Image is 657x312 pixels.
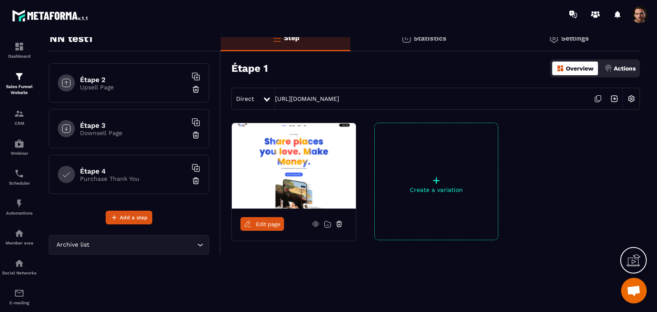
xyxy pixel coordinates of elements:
a: schedulerschedulerScheduler [2,162,36,192]
h6: Étape 2 [80,76,187,84]
a: formationformationDashboard [2,35,36,65]
img: bars-o.4a397970.svg [272,33,282,43]
span: Edit page [256,221,281,227]
img: setting-w.858f3a88.svg [623,91,639,107]
p: Automations [2,211,36,215]
button: Add a step [106,211,152,224]
img: image [232,123,356,209]
h6: Étape 3 [80,121,187,130]
span: Add a step [120,213,148,222]
img: formation [14,109,24,119]
p: Social Networks [2,271,36,275]
img: stats.20deebd0.svg [401,33,411,44]
p: + [375,174,498,186]
img: automations [14,138,24,149]
div: Search for option [49,235,209,255]
img: actions.d6e523a2.png [604,65,612,72]
img: logo [12,8,89,23]
img: dashboard-orange.40269519.svg [556,65,564,72]
p: Scheduler [2,181,36,185]
img: social-network [14,258,24,268]
p: NN test1 [50,30,92,47]
span: Direct [236,95,254,102]
a: [URL][DOMAIN_NAME] [275,95,339,102]
img: setting-gr.5f69749f.svg [549,33,559,44]
img: automations [14,198,24,209]
p: Sales Funnel Website [2,84,36,96]
a: formationformationSales Funnel Website [2,65,36,102]
img: scheduler [14,168,24,179]
img: arrow-next.bcc2205e.svg [606,91,622,107]
a: automationsautomationsMember area [2,222,36,252]
p: Dashboard [2,54,36,59]
span: Archive list [54,240,91,250]
input: Search for option [91,240,195,250]
p: Member area [2,241,36,245]
img: formation [14,71,24,82]
p: Create a variation [375,186,498,193]
img: trash [192,131,200,139]
img: trash [192,85,200,94]
img: automations [14,228,24,238]
p: E-mailing [2,300,36,305]
p: CRM [2,121,36,126]
p: Upsell Page [80,84,187,91]
p: Webinar [2,151,36,156]
p: Overview [566,65,594,72]
p: Step [284,34,299,42]
p: Settings [561,34,589,42]
p: Downsell Page [80,130,187,136]
img: formation [14,41,24,52]
a: automationsautomationsAutomations [2,192,36,222]
p: Statistics [414,34,447,42]
h3: Étape 1 [231,62,268,74]
a: formationformationCRM [2,102,36,132]
div: Mở cuộc trò chuyện [621,278,647,303]
img: trash [192,177,200,185]
a: automationsautomationsWebinar [2,132,36,162]
a: social-networksocial-networkSocial Networks [2,252,36,282]
p: Purchase Thank You [80,175,187,182]
img: email [14,288,24,298]
a: emailemailE-mailing [2,282,36,312]
a: Edit page [240,217,284,231]
p: Actions [614,65,636,72]
h6: Étape 4 [80,167,187,175]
